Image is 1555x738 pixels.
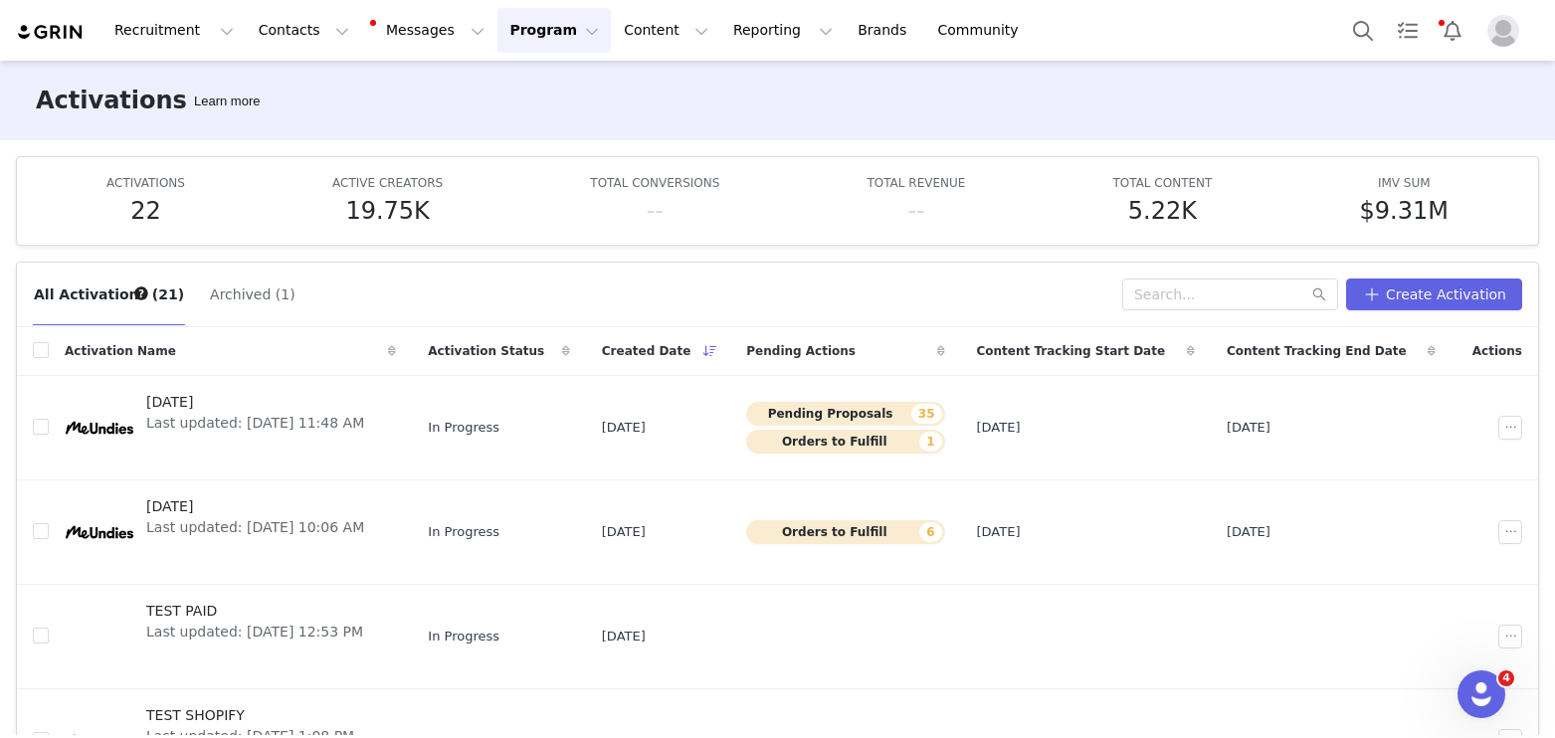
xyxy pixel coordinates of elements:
[907,193,924,229] h5: --
[602,627,646,646] span: [DATE]
[602,342,691,360] span: Created Date
[1386,8,1430,53] a: Tasks
[65,388,396,467] a: [DATE]Last updated: [DATE] 11:48 AM
[1122,278,1338,310] input: Search...
[65,342,176,360] span: Activation Name
[1360,193,1449,229] h5: $9.31M
[602,522,646,542] span: [DATE]
[746,430,944,454] button: Orders to Fulfill1
[190,92,264,111] div: Tooltip anchor
[1378,176,1431,190] span: IMV SUM
[590,176,719,190] span: TOTAL CONVERSIONS
[106,176,185,190] span: ACTIVATIONS
[247,8,361,53] button: Contacts
[132,284,150,302] div: Tooltip anchor
[428,627,499,646] span: In Progress
[746,520,944,544] button: Orders to Fulfill6
[1312,287,1326,301] i: icon: search
[1431,8,1474,53] button: Notifications
[602,418,646,438] span: [DATE]
[130,193,161,229] h5: 22
[1128,193,1197,229] h5: 5.22K
[65,492,396,572] a: [DATE]Last updated: [DATE] 10:06 AM
[746,342,856,360] span: Pending Actions
[146,601,363,622] span: TEST PAID
[612,8,720,53] button: Content
[1475,15,1539,47] button: Profile
[846,8,924,53] a: Brands
[146,705,354,726] span: TEST SHOPIFY
[146,517,364,538] span: Last updated: [DATE] 10:06 AM
[65,597,396,676] a: TEST PAIDLast updated: [DATE] 12:53 PM
[1341,8,1385,53] button: Search
[1452,330,1538,372] div: Actions
[428,522,499,542] span: In Progress
[36,83,187,118] h3: Activations
[332,176,443,190] span: ACTIVE CREATORS
[1227,522,1270,542] span: [DATE]
[1227,418,1270,438] span: [DATE]
[867,176,965,190] span: TOTAL REVENUE
[1112,176,1212,190] span: TOTAL CONTENT
[721,8,845,53] button: Reporting
[102,8,246,53] button: Recruitment
[1227,342,1407,360] span: Content Tracking End Date
[497,8,611,53] button: Program
[746,402,944,426] button: Pending Proposals35
[1498,670,1514,686] span: 4
[977,418,1021,438] span: [DATE]
[16,23,86,42] img: grin logo
[647,193,664,229] h5: --
[345,193,429,229] h5: 19.75K
[146,413,364,434] span: Last updated: [DATE] 11:48 AM
[33,278,185,310] button: All Activations (21)
[428,418,499,438] span: In Progress
[362,8,496,53] button: Messages
[1346,278,1522,310] button: Create Activation
[146,392,364,413] span: [DATE]
[146,496,364,517] span: [DATE]
[1487,15,1519,47] img: placeholder-profile.jpg
[428,342,544,360] span: Activation Status
[977,342,1166,360] span: Content Tracking Start Date
[146,622,363,643] span: Last updated: [DATE] 12:53 PM
[926,8,1040,53] a: Community
[209,278,296,310] button: Archived (1)
[977,522,1021,542] span: [DATE]
[1458,670,1505,718] iframe: Intercom live chat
